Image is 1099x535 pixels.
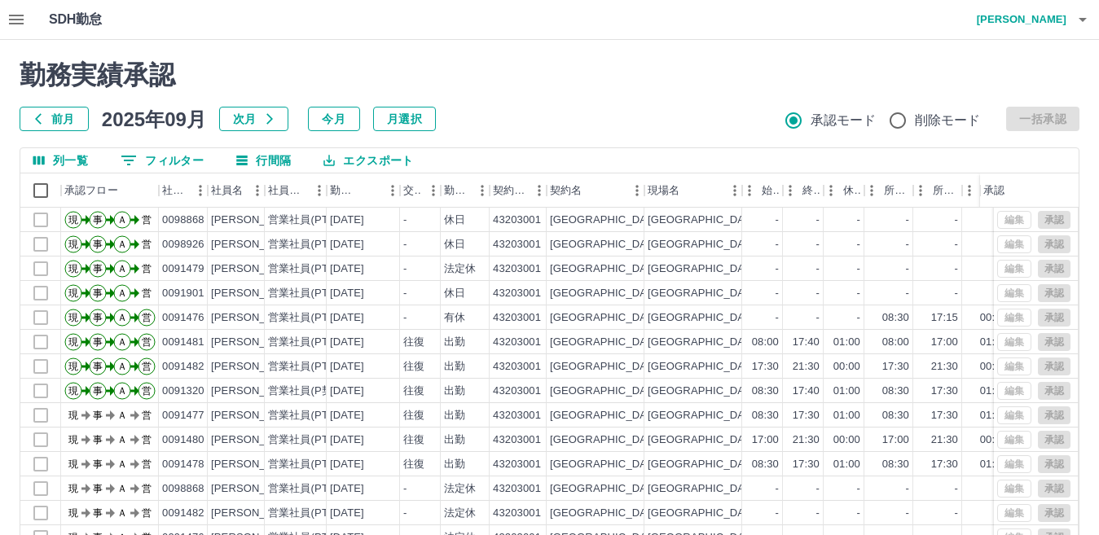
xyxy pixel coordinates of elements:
div: [PERSON_NAME] [211,261,300,277]
div: 法定休 [444,481,476,497]
text: 事 [93,287,103,299]
button: 次月 [219,107,288,131]
div: [GEOGRAPHIC_DATA]立[GEOGRAPHIC_DATA] [648,237,883,252]
text: 現 [68,287,78,299]
div: - [955,506,958,521]
div: 社員名 [211,173,243,208]
div: 01:00 [980,457,1007,472]
div: 契約名 [550,173,582,208]
div: - [857,286,860,301]
div: [DATE] [330,213,364,228]
div: 承認 [983,173,1004,208]
div: 営業社員(P契約) [268,384,347,399]
div: 社員名 [208,173,265,208]
div: 営業社員(PT契約) [268,432,354,448]
div: 往復 [403,432,424,448]
div: 所定終業 [933,173,959,208]
div: [DATE] [330,261,364,277]
div: [GEOGRAPHIC_DATA]立[GEOGRAPHIC_DATA] [648,310,883,326]
div: 出勤 [444,457,465,472]
div: 営業社員(PT契約) [268,261,354,277]
div: [GEOGRAPHIC_DATA]立[GEOGRAPHIC_DATA] [648,335,883,350]
text: Ａ [117,263,127,274]
text: 事 [93,336,103,348]
div: 08:30 [882,457,909,472]
div: 17:15 [931,310,958,326]
div: 所定開始 [864,173,913,208]
text: 営 [142,458,152,470]
div: [DATE] [330,359,364,375]
div: [DATE] [330,237,364,252]
div: 休日 [444,213,465,228]
div: - [403,286,407,301]
div: - [906,213,909,228]
text: Ａ [117,287,127,299]
div: 所定開始 [884,173,910,208]
text: 事 [93,483,103,494]
div: - [816,213,820,228]
div: - [955,286,958,301]
text: 事 [93,385,103,397]
div: 43203001 [493,286,541,301]
text: 営 [142,483,152,494]
div: [GEOGRAPHIC_DATA] [550,213,662,228]
div: 01:00 [833,335,860,350]
text: Ａ [117,410,127,421]
div: [GEOGRAPHIC_DATA]立[GEOGRAPHIC_DATA] [648,506,883,521]
div: [PERSON_NAME] [211,213,300,228]
text: Ａ [117,239,127,250]
div: - [776,237,779,252]
div: 17:00 [882,432,909,448]
div: 往復 [403,359,424,375]
button: フィルター表示 [108,148,217,173]
div: 0091476 [162,310,204,326]
div: [GEOGRAPHIC_DATA] [550,408,662,423]
div: 営業社員(PT契約) [268,237,354,252]
div: [GEOGRAPHIC_DATA]立[GEOGRAPHIC_DATA] [648,481,883,497]
div: 43203001 [493,237,541,252]
text: 現 [68,336,78,348]
text: 事 [93,312,103,323]
div: 0091901 [162,286,204,301]
div: [GEOGRAPHIC_DATA] [550,359,662,375]
div: [GEOGRAPHIC_DATA]立[GEOGRAPHIC_DATA] [648,286,883,301]
div: 休憩 [824,173,864,208]
div: 承認 [980,173,1065,208]
div: 出勤 [444,359,465,375]
div: [GEOGRAPHIC_DATA] [550,384,662,399]
text: 事 [93,214,103,226]
div: 01:00 [833,384,860,399]
div: [PERSON_NAME] [211,286,300,301]
div: - [857,213,860,228]
div: 営業社員(PT契約) [268,481,354,497]
div: [GEOGRAPHIC_DATA]立[GEOGRAPHIC_DATA] [648,432,883,448]
div: 営業社員(PT契約) [268,213,354,228]
button: 今月 [308,107,360,131]
text: 営 [142,312,152,323]
div: 勤務日 [330,173,358,208]
div: - [816,286,820,301]
text: 現 [68,263,78,274]
div: 所定終業 [913,173,962,208]
div: 17:30 [931,408,958,423]
div: 08:00 [882,335,909,350]
div: 17:30 [931,457,958,472]
div: 往復 [403,408,424,423]
div: 休日 [444,286,465,301]
div: 契約コード [490,173,547,208]
div: 17:30 [793,457,820,472]
div: - [955,213,958,228]
div: 01:00 [833,408,860,423]
div: - [857,481,860,497]
div: [PERSON_NAME] [211,506,300,521]
div: 出勤 [444,408,465,423]
div: 0091479 [162,261,204,277]
div: 21:30 [793,432,820,448]
div: 01:00 [980,408,1007,423]
div: 0091477 [162,408,204,423]
div: [GEOGRAPHIC_DATA] [550,261,662,277]
div: 00:00 [980,432,1007,448]
div: [PERSON_NAME] [211,359,300,375]
div: [PERSON_NAME] [211,432,300,448]
div: [DATE] [330,384,364,399]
